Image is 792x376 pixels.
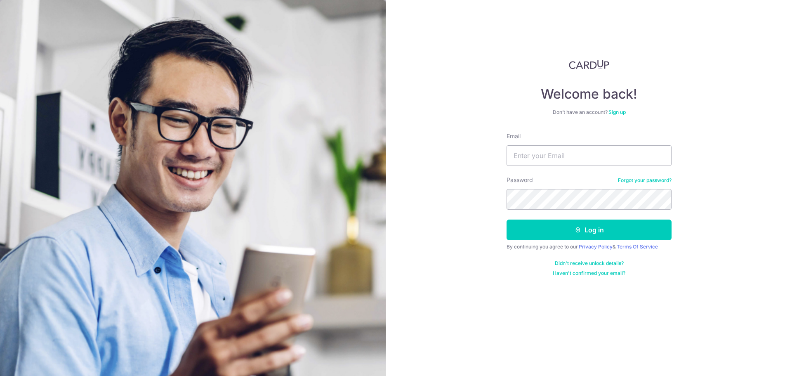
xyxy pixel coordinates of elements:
a: Haven't confirmed your email? [553,270,625,277]
a: Didn't receive unlock details? [555,260,624,267]
label: Password [507,176,533,184]
div: By continuing you agree to our & [507,244,672,250]
a: Privacy Policy [579,244,613,250]
a: Forgot your password? [618,177,672,184]
div: Don’t have an account? [507,109,672,116]
input: Enter your Email [507,145,672,166]
a: Terms Of Service [617,244,658,250]
a: Sign up [608,109,626,115]
label: Email [507,132,521,140]
button: Log in [507,220,672,240]
img: CardUp Logo [569,59,609,69]
h4: Welcome back! [507,86,672,102]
